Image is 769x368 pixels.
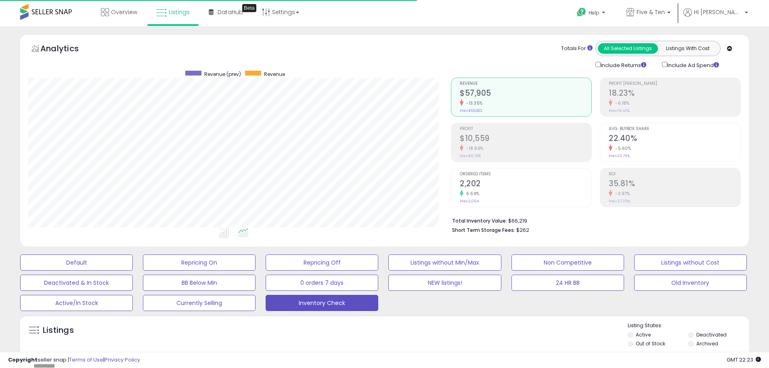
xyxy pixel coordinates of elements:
[634,254,747,271] button: Listings without Cost
[636,340,665,347] label: Out of Stock
[511,275,624,291] button: 24 HR BB
[460,108,482,113] small: Prev: $66,822
[204,71,241,78] span: Revenue (prev)
[452,217,507,224] b: Total Inventory Value:
[463,145,484,151] small: -18.66%
[20,275,133,291] button: Deactivated & In Stock
[636,331,651,338] label: Active
[612,191,630,197] small: -3.97%
[570,1,613,26] a: Help
[612,100,629,106] small: -6.18%
[460,179,591,190] h2: 2,202
[561,45,593,53] div: Totals For
[634,275,747,291] button: Old Inventory
[511,254,624,271] button: Non Competitive
[609,179,740,190] h2: 35.81%
[609,127,740,131] span: Avg. Buybox Share
[460,172,591,177] span: Ordered Items
[609,88,740,99] h2: 18.23%
[20,254,133,271] button: Default
[460,127,591,131] span: Profit
[460,199,479,204] small: Prev: 2,064
[516,226,529,234] span: $262
[242,4,256,12] div: Tooltip anchor
[452,227,515,233] b: Short Term Storage Fees:
[143,254,256,271] button: Repricing On
[609,172,740,177] span: ROI
[43,325,74,336] h5: Listings
[266,254,378,271] button: Repricing Off
[628,322,749,330] p: Listing States:
[143,295,256,311] button: Currently Selling
[143,275,256,291] button: BB Below Min
[460,154,481,158] small: Prev: $12,981
[609,108,630,113] small: Prev: 19.43%
[266,275,378,291] button: 0 orders 7 days
[576,7,587,17] i: Get Help
[264,71,285,78] span: Revenue
[218,8,243,16] span: DataHub
[8,356,38,364] strong: Copyright
[20,295,133,311] button: Active/In Stock
[8,356,140,364] div: seller snap | |
[727,356,761,364] span: 2025-08-17 22:23 GMT
[609,134,740,145] h2: 22.40%
[105,356,140,364] a: Privacy Policy
[388,275,501,291] button: NEW listings!
[111,8,137,16] span: Overview
[169,8,190,16] span: Listings
[656,60,732,69] div: Include Ad Spend
[388,254,501,271] button: Listings without Min/Max
[452,215,735,225] li: $66,219
[463,191,480,197] small: 6.69%
[696,340,718,347] label: Archived
[69,356,103,364] a: Terms of Use
[460,134,591,145] h2: $10,559
[683,8,748,26] a: Hi [PERSON_NAME]
[609,199,630,204] small: Prev: 37.29%
[609,82,740,86] span: Profit [PERSON_NAME]
[460,82,591,86] span: Revenue
[694,8,742,16] span: Hi [PERSON_NAME]
[266,295,378,311] button: Inventory Check
[637,8,665,16] span: Five & Ten
[658,43,718,54] button: Listings With Cost
[612,145,631,151] small: -5.60%
[696,331,727,338] label: Deactivated
[589,60,656,69] div: Include Returns
[463,100,483,106] small: -13.35%
[40,43,94,56] h5: Analytics
[609,154,630,158] small: Prev: 23.73%
[598,43,658,54] button: All Selected Listings
[589,9,599,16] span: Help
[460,88,591,99] h2: $57,905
